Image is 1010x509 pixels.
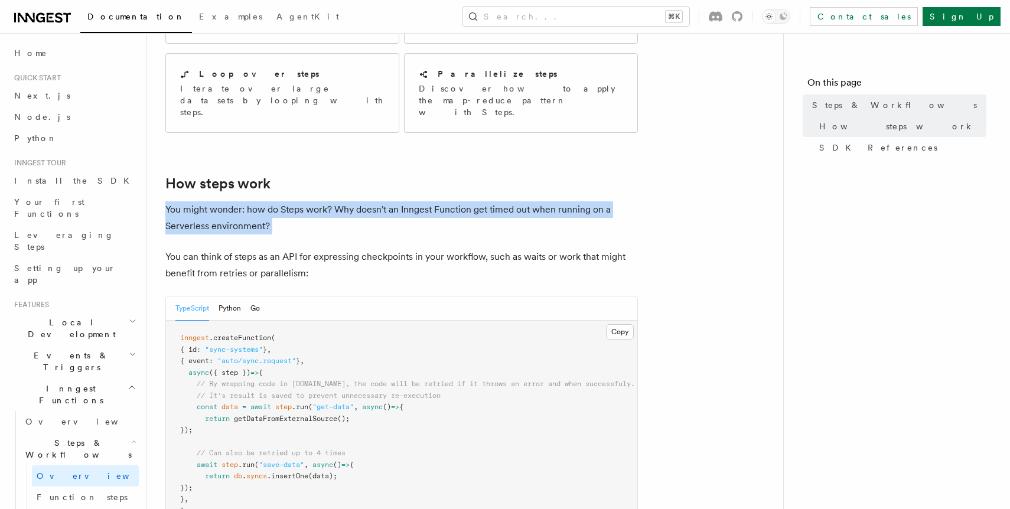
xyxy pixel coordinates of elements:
button: TypeScript [175,296,209,321]
span: syncs [246,472,267,480]
a: Overview [21,411,139,432]
span: "get-data" [312,403,354,411]
span: inngest [180,334,209,342]
span: Setting up your app [14,263,116,285]
span: { id [180,345,197,354]
button: Copy [606,324,634,340]
span: Your first Functions [14,197,84,218]
span: Install the SDK [14,176,136,185]
span: async [362,403,383,411]
span: Examples [199,12,262,21]
button: Toggle dark mode [762,9,790,24]
span: Function steps [37,492,128,502]
a: Examples [192,4,269,32]
span: }); [180,484,193,492]
span: } [180,495,184,503]
a: Sign Up [923,7,1001,26]
span: ({ step }) [209,368,250,377]
a: Next.js [9,85,139,106]
a: Overview [32,465,139,487]
span: () [333,461,341,469]
a: Parallelize stepsDiscover how to apply the map-reduce pattern with Steps. [404,53,638,133]
span: Leveraging Steps [14,230,114,252]
span: { [259,368,263,377]
span: => [391,403,399,411]
span: Next.js [14,91,70,100]
span: (data); [308,472,337,480]
span: { event [180,357,209,365]
span: Overview [37,471,158,481]
p: Discover how to apply the map-reduce pattern with Steps. [419,83,623,118]
span: ( [255,461,259,469]
a: Function steps [32,487,139,508]
span: "sync-systems" [205,345,263,354]
span: } [296,357,300,365]
span: step [275,403,292,411]
button: Steps & Workflows [21,432,139,465]
span: data [221,403,238,411]
span: async [312,461,333,469]
span: Node.js [14,112,70,122]
button: Inngest Functions [9,378,139,411]
button: Python [219,296,241,321]
a: How steps work [165,175,271,192]
span: .run [292,403,308,411]
span: }); [180,426,193,434]
span: .run [238,461,255,469]
span: SDK References [819,142,937,154]
span: // It's result is saved to prevent unnecessary re-execution [197,391,441,400]
span: Quick start [9,73,61,83]
span: "auto/sync.request" [217,357,296,365]
span: getDataFromExternalSource [234,415,337,423]
span: await [197,461,217,469]
button: Events & Triggers [9,345,139,378]
span: return [205,472,230,480]
span: Overview [25,417,147,426]
span: await [250,403,271,411]
span: return [205,415,230,423]
a: Home [9,43,139,64]
span: Documentation [87,12,185,21]
span: Steps & Workflows [21,437,132,461]
span: const [197,403,217,411]
span: Events & Triggers [9,350,129,373]
span: , [304,461,308,469]
a: How steps work [814,116,986,137]
a: Documentation [80,4,192,33]
span: Inngest Functions [9,383,128,406]
span: , [354,403,358,411]
span: { [399,403,403,411]
a: Loop over stepsIterate over large datasets by looping with steps. [165,53,399,133]
span: { [350,461,354,469]
span: () [383,403,391,411]
p: You might wonder: how do Steps work? Why doesn't an Inngest Function get timed out when running o... [165,201,638,234]
span: "save-data" [259,461,304,469]
span: // Can also be retried up to 4 times [197,449,346,457]
span: Home [14,47,47,59]
span: => [341,461,350,469]
a: Steps & Workflows [807,94,986,116]
span: : [197,345,201,354]
button: Local Development [9,312,139,345]
span: How steps work [819,120,975,132]
span: async [188,368,209,377]
span: = [242,403,246,411]
h2: Loop over steps [199,68,320,80]
span: AgentKit [276,12,339,21]
span: . [242,472,246,480]
span: step [221,461,238,469]
span: , [267,345,271,354]
button: Go [250,296,260,321]
span: } [263,345,267,354]
a: Leveraging Steps [9,224,139,257]
span: Inngest tour [9,158,66,168]
span: Local Development [9,317,129,340]
span: , [184,495,188,503]
span: ( [308,403,312,411]
a: Install the SDK [9,170,139,191]
h4: On this page [807,76,986,94]
span: , [300,357,304,365]
span: Steps & Workflows [812,99,977,111]
span: Python [14,133,57,143]
span: ( [271,334,275,342]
